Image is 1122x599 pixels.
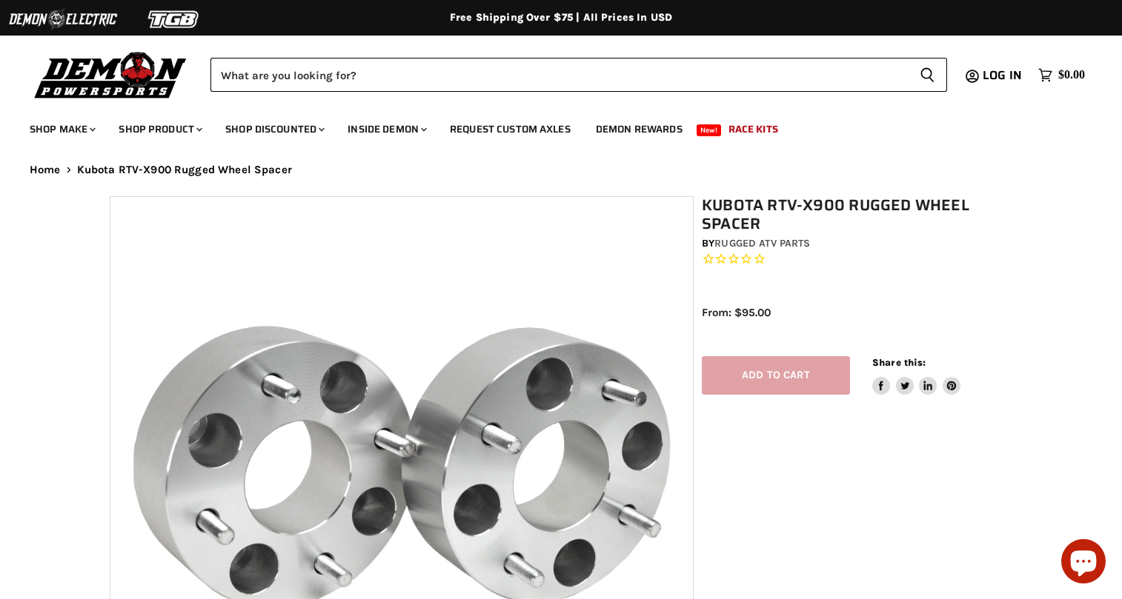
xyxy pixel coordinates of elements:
[1058,68,1085,82] span: $0.00
[702,196,1020,233] h1: Kubota RTV-X900 Rugged Wheel Spacer
[702,306,771,319] span: From: $95.00
[697,124,722,136] span: New!
[872,357,926,368] span: Share this:
[714,237,810,250] a: Rugged ATV Parts
[717,114,789,144] a: Race Kits
[439,114,582,144] a: Request Custom Axles
[77,164,292,176] span: Kubota RTV-X900 Rugged Wheel Spacer
[702,235,1020,252] div: by
[1057,539,1110,587] inbox-online-store-chat: Shopify online store chat
[7,5,119,33] img: Demon Electric Logo 2
[983,66,1022,84] span: Log in
[872,356,960,395] aside: Share this:
[210,58,908,92] input: Search
[119,5,230,33] img: TGB Logo 2
[30,164,61,176] a: Home
[19,114,104,144] a: Shop Make
[107,114,211,144] a: Shop Product
[214,114,333,144] a: Shop Discounted
[908,58,947,92] button: Search
[19,108,1081,144] ul: Main menu
[976,69,1031,82] a: Log in
[210,58,947,92] form: Product
[1031,64,1092,86] a: $0.00
[702,252,1020,267] span: Rated 0.0 out of 5 stars 0 reviews
[30,48,192,101] img: Demon Powersports
[336,114,436,144] a: Inside Demon
[585,114,694,144] a: Demon Rewards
